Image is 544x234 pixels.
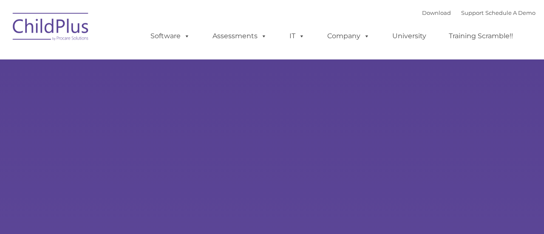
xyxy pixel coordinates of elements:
[142,28,198,45] a: Software
[281,28,313,45] a: IT
[204,28,275,45] a: Assessments
[8,7,93,49] img: ChildPlus by Procare Solutions
[461,9,484,16] a: Support
[422,9,535,16] font: |
[485,9,535,16] a: Schedule A Demo
[384,28,435,45] a: University
[422,9,451,16] a: Download
[440,28,521,45] a: Training Scramble!!
[319,28,378,45] a: Company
